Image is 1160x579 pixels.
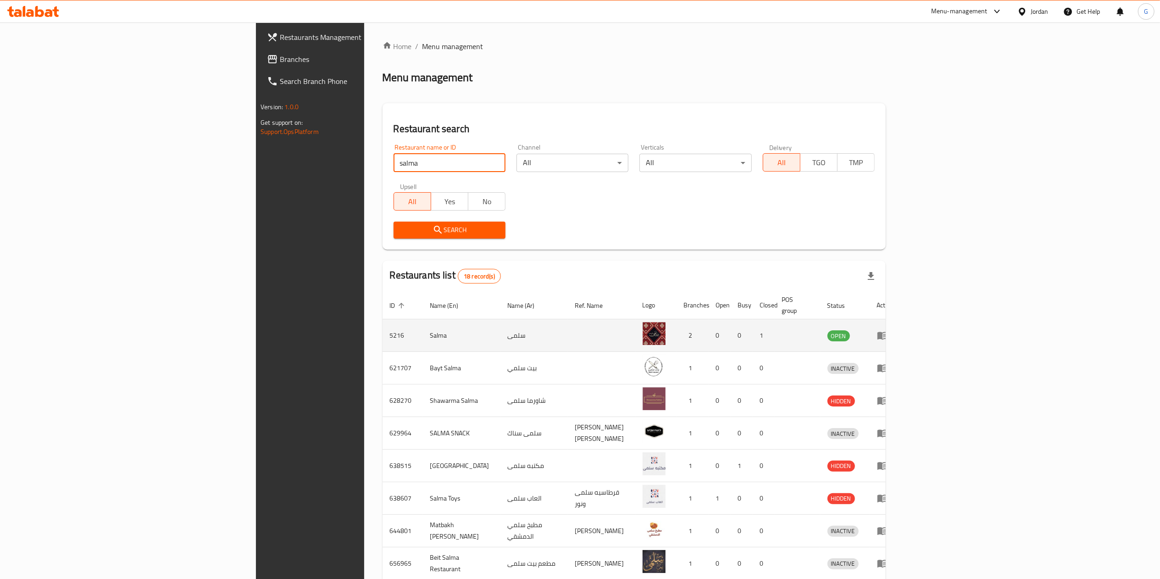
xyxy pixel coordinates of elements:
td: 1 [677,417,709,450]
td: 1 [709,482,731,515]
span: All [767,156,797,169]
td: [PERSON_NAME] [568,515,635,547]
img: Salma Toys [643,485,666,508]
td: 0 [731,515,753,547]
button: All [394,192,431,211]
span: All [398,195,427,208]
a: Support.OpsPlatform [261,126,319,138]
span: G [1144,6,1148,17]
th: Logo [635,291,677,319]
td: 0 [709,384,731,417]
span: OPEN [827,331,850,341]
h2: Menu management [383,70,473,85]
img: Salma [643,322,666,345]
label: Delivery [769,144,792,150]
div: Menu [877,558,894,569]
div: Menu [877,362,894,373]
span: INACTIVE [827,558,859,569]
span: HIDDEN [827,461,855,471]
div: Jordan [1031,6,1049,17]
td: مطبخ سلمي الدمشقي [500,515,568,547]
button: All [763,153,800,172]
span: INACTIVE [827,429,859,439]
span: TMP [841,156,871,169]
button: TMP [837,153,875,172]
h2: Restaurant search [394,122,875,136]
th: Open [709,291,731,319]
span: Name (En) [430,300,471,311]
img: Shawarma Salma [643,387,666,410]
td: 1 [677,352,709,384]
span: Version: [261,101,283,113]
td: قرطاسيه سلمى ونور [568,482,635,515]
span: Search [401,224,498,236]
td: 0 [753,352,775,384]
nav: breadcrumb [383,41,886,52]
th: Busy [731,291,753,319]
td: [GEOGRAPHIC_DATA] [423,450,500,482]
div: Menu [877,395,894,406]
h2: Restaurants list [390,268,501,284]
button: TGO [800,153,838,172]
td: Salma [423,319,500,352]
span: Menu management [422,41,483,52]
label: Upsell [400,183,417,189]
td: 0 [731,417,753,450]
span: POS group [782,294,809,316]
span: Restaurants Management [280,32,442,43]
td: 0 [731,352,753,384]
div: Menu-management [931,6,988,17]
div: Menu [877,428,894,439]
th: Branches [677,291,709,319]
td: SALMA SNACK [423,417,500,450]
div: Menu [877,460,894,471]
td: 2 [677,319,709,352]
div: All [516,154,628,172]
span: INACTIVE [827,526,859,536]
td: 0 [753,384,775,417]
td: 1 [677,482,709,515]
td: 0 [753,417,775,450]
span: 18 record(s) [458,272,500,281]
img: Matbakh Salma Aldemashqe [643,518,666,540]
span: Yes [435,195,465,208]
span: 1.0.0 [284,101,299,113]
td: مكتبه سلمى [500,450,568,482]
td: 0 [731,482,753,515]
span: ID [390,300,407,311]
img: Salma Library [643,452,666,475]
td: 0 [709,417,731,450]
td: 0 [709,319,731,352]
div: INACTIVE [827,526,859,537]
img: Bayt Salma [643,355,666,378]
div: All [639,154,751,172]
button: Yes [431,192,468,211]
td: Matbakh [PERSON_NAME] [423,515,500,547]
td: 1 [753,319,775,352]
td: 0 [709,515,731,547]
div: Total records count [458,269,501,284]
button: Search [394,222,505,239]
td: 1 [677,384,709,417]
td: 0 [709,352,731,384]
span: No [472,195,502,208]
span: HIDDEN [827,493,855,504]
span: TGO [804,156,834,169]
td: العاب سلمى [500,482,568,515]
span: INACTIVE [827,363,859,374]
td: 1 [731,450,753,482]
div: Menu [877,525,894,536]
input: Search for restaurant name or ID.. [394,154,505,172]
div: Menu [877,493,894,504]
td: سلمى [500,319,568,352]
th: Action [870,291,901,319]
td: 0 [731,319,753,352]
div: Menu [877,330,894,341]
td: سلمى سناك [500,417,568,450]
td: 0 [709,450,731,482]
td: شاورما سلمى [500,384,568,417]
